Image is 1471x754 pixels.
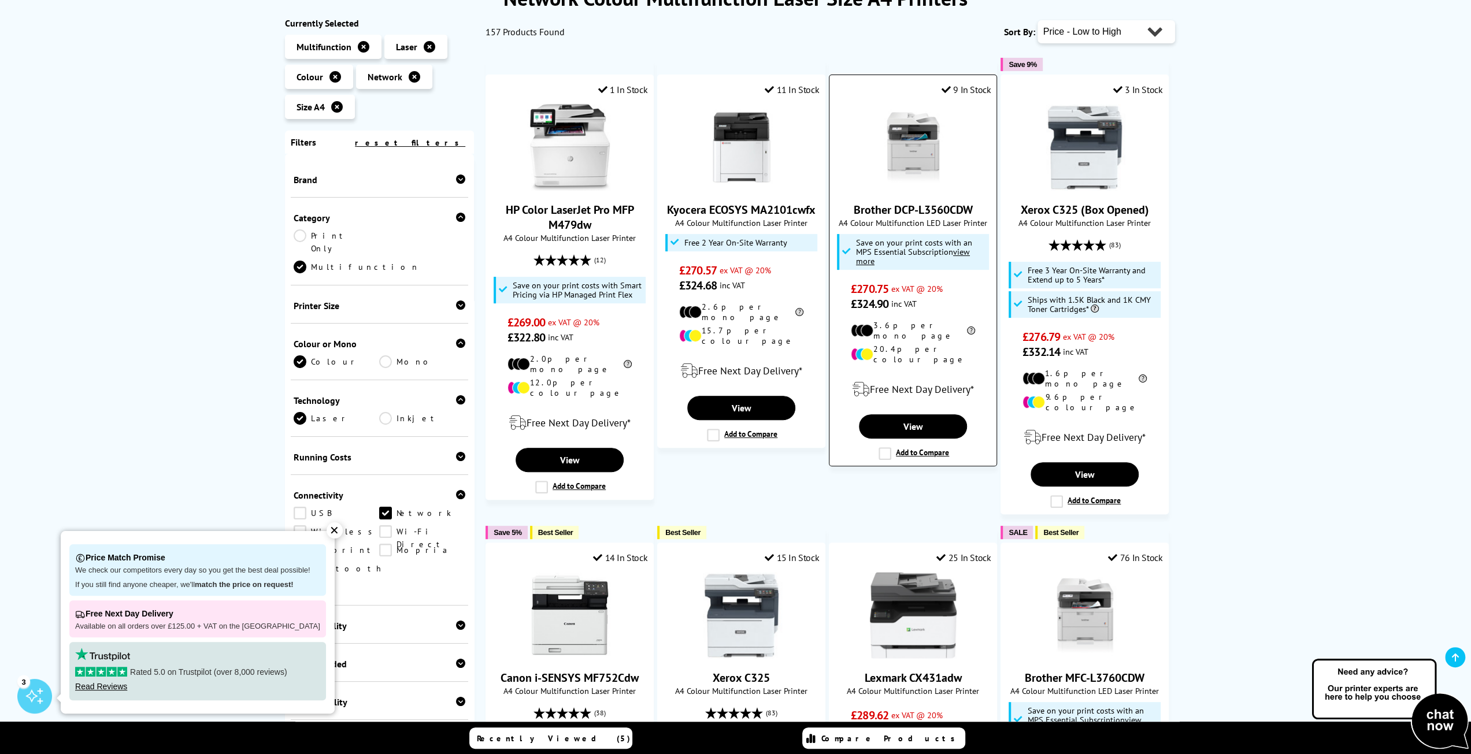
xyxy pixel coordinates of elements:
[1028,295,1158,314] span: Ships with 1.5K Black and 1K CMY Toner Cartridges*
[530,526,579,539] button: Best Seller
[1042,104,1128,191] img: Xerox C325 (Box Opened)
[548,317,599,328] span: ex VAT @ 20%
[294,261,420,273] a: Multifunction
[679,263,717,278] span: £270.57
[664,685,819,696] span: A4 Colour Multifunction Laser Printer
[294,562,384,575] a: Bluetooth
[698,649,785,661] a: Xerox C325
[75,667,127,677] img: stars-5.svg
[294,229,380,255] a: Print Only
[294,507,380,519] a: USB
[851,344,975,365] li: 20.4p per colour page
[507,315,545,330] span: £269.00
[516,448,623,472] a: View
[851,320,975,341] li: 3.6p per mono page
[1022,392,1147,413] li: 9.6p per colour page
[598,84,647,95] div: 1 In Stock
[368,71,402,83] span: Network
[870,572,957,659] img: Lexmark CX431adw
[851,708,888,723] span: £289.62
[355,138,465,148] a: reset filters
[684,238,787,247] span: Free 2 Year On-Site Warranty
[75,606,320,622] p: Free Next Day Delivery
[879,447,949,460] label: Add to Compare
[698,104,785,191] img: Kyocera ECOSYS MA2101cwfx
[1042,649,1128,661] a: Brother MFC-L3760CDW
[720,280,745,291] span: inc VAT
[1007,217,1162,228] span: A4 Colour Multifunction Laser Printer
[679,302,803,322] li: 2.6p per mono page
[486,526,527,539] button: Save 5%
[664,217,819,228] span: A4 Colour Multifunction Laser Printer
[1108,552,1162,563] div: 76 In Stock
[698,572,785,659] img: Xerox C325
[294,300,466,311] div: Printer Size
[291,136,316,148] span: Filters
[75,580,320,590] p: If you still find anyone cheaper, we'll
[854,202,973,217] a: Brother DCP-L3560CDW
[527,104,613,191] img: HP Color LaserJet Pro MFP M479dw
[870,104,957,191] img: Brother DCP-L3560CDW
[1022,368,1147,389] li: 1.6p per mono page
[765,552,819,563] div: 15 In Stock
[535,481,606,493] label: Add to Compare
[469,727,632,749] a: Recently Viewed (5)
[379,525,465,538] a: Wi-Fi Direct
[594,249,606,271] span: (12)
[294,620,466,632] div: Functionality
[527,649,613,661] a: Canon i-SENSYS MF752Cdw
[835,373,991,406] div: modal_delivery
[1028,705,1144,734] span: Save on your print costs with an MPS Essential Subscription
[294,412,380,425] a: Laser
[75,566,320,575] p: We check our competitors every day so you get the best deal possible!
[1113,84,1163,95] div: 3 In Stock
[501,670,639,685] a: Canon i-SENSYS MF752Cdw
[513,281,643,299] span: Save on your print costs with Smart Pricing via HP Managed Print Flex
[297,41,351,53] span: Multifunction
[294,338,466,350] div: Colour or Mono
[766,702,777,724] span: (83)
[538,528,573,537] span: Best Seller
[379,544,465,556] a: Mopria
[494,528,521,537] span: Save 5%
[294,355,380,368] a: Colour
[679,278,717,293] span: £324.68
[698,181,785,193] a: Kyocera ECOSYS MA2101cwfx
[1042,181,1128,193] a: Xerox C325 (Box Opened)
[1063,346,1088,357] span: inc VAT
[506,202,634,232] a: HP Color LaserJet Pro MFP M479dw
[707,429,777,441] label: Add to Compare
[75,667,320,677] p: Rated 5.0 on Trustpilot (over 8,000 reviews)
[527,572,613,659] img: Canon i-SENSYS MF752Cdw
[821,733,961,744] span: Compare Products
[594,702,606,724] span: (38)
[294,658,466,670] div: Double Sided
[835,217,991,228] span: A4 Colour Multifunction LED Laser Printer
[936,552,991,563] div: 25 In Stock
[1007,421,1162,454] div: modal_delivery
[870,181,957,193] a: Brother DCP-L3560CDW
[1050,495,1121,508] label: Add to Compare
[765,84,819,95] div: 11 In Stock
[1009,528,1027,537] span: SALE
[679,325,803,346] li: 15.7p per colour page
[891,298,917,309] span: inc VAT
[941,84,991,95] div: 9 In Stock
[1028,266,1158,284] span: Free 3 Year On-Site Warranty and Extend up to 5 Years*
[1022,329,1060,344] span: £276.79
[713,670,770,685] a: Xerox C325
[1035,526,1084,539] button: Best Seller
[396,41,417,53] span: Laser
[835,685,991,696] span: A4 Colour Multifunction Laser Printer
[1022,344,1060,359] span: £332.14
[379,412,465,425] a: Inkjet
[379,507,465,519] a: Network
[294,581,380,593] a: NFC
[870,649,957,661] a: Lexmark CX431adw
[1043,528,1079,537] span: Best Seller
[1109,234,1121,256] span: (83)
[17,675,30,688] div: 3
[75,622,320,632] p: Available on all orders over £125.00 + VAT on the [GEOGRAPHIC_DATA]
[802,727,965,749] a: Compare Products
[285,17,475,29] div: Currently Selected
